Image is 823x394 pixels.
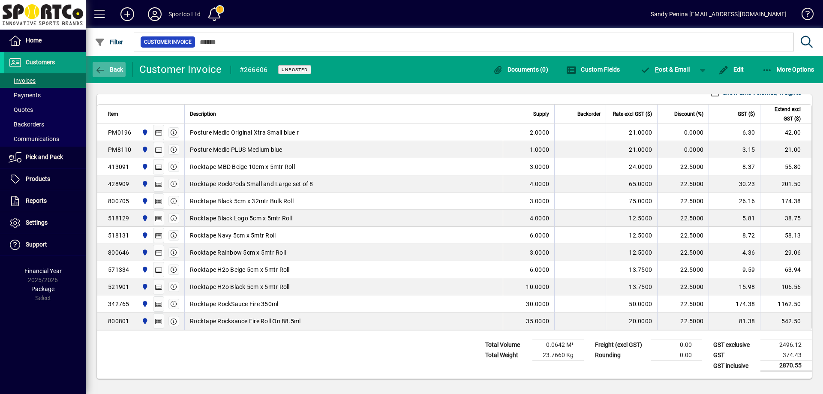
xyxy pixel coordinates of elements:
span: Sportco Ltd Warehouse [139,196,149,206]
div: 800646 [108,248,129,257]
a: Knowledge Base [795,2,812,30]
td: 63.94 [760,261,811,278]
td: Rounding [591,350,651,361]
span: Sportco Ltd Warehouse [139,299,149,309]
td: 3.15 [709,141,760,158]
td: 42.00 [760,124,811,141]
div: 518131 [108,231,129,240]
td: 374.43 [760,350,812,361]
td: 174.38 [760,192,811,210]
span: Sportco Ltd Warehouse [139,282,149,292]
div: PM8110 [108,145,132,154]
td: 22.5000 [657,261,709,278]
td: 22.5000 [657,175,709,192]
td: GST exclusive [709,340,760,350]
div: 50.0000 [611,300,652,308]
span: Communications [9,135,59,142]
span: Sportco Ltd Warehouse [139,145,149,154]
span: Backorders [9,121,44,128]
span: Settings [26,219,48,226]
a: Settings [4,212,86,234]
div: 13.7500 [611,265,652,274]
button: Custom Fields [564,62,622,77]
button: Filter [93,34,126,50]
a: Pick and Pack [4,147,86,168]
span: Sportco Ltd Warehouse [139,248,149,257]
span: Sportco Ltd Warehouse [139,265,149,274]
a: Backorders [4,117,86,132]
td: 0.0642 M³ [532,340,584,350]
span: ost & Email [640,66,690,73]
div: 518129 [108,214,129,223]
td: Total Weight [481,350,532,361]
div: 21.0000 [611,145,652,154]
span: Rocktape Black Logo 5cm x 5mtr Roll [190,214,292,223]
a: Invoices [4,73,86,88]
td: 2496.12 [760,340,812,350]
td: 21.00 [760,141,811,158]
span: Unposted [282,67,308,72]
span: Quotes [9,106,33,113]
span: More Options [762,66,814,73]
span: Sportco Ltd Warehouse [139,214,149,223]
span: Customers [26,59,55,66]
td: 22.5000 [657,278,709,295]
button: Profile [141,6,168,22]
span: 2.0000 [530,128,550,137]
td: 22.5000 [657,210,709,227]
span: Custom Fields [566,66,620,73]
td: 0.00 [651,350,702,361]
div: 413091 [108,162,129,171]
td: 81.38 [709,313,760,330]
div: 21.0000 [611,128,652,137]
td: 38.75 [760,210,811,227]
a: Payments [4,88,86,102]
div: 75.0000 [611,197,652,205]
span: 4.0000 [530,180,550,188]
span: Rocktape RockSauce Fire 350ml [190,300,278,308]
span: Edit [718,66,744,73]
span: Customer Invoice [144,38,192,46]
td: 0.0000 [657,141,709,158]
td: 4.36 [709,244,760,261]
div: PM0196 [108,128,132,137]
a: Reports [4,190,86,212]
div: 800705 [108,197,129,205]
td: GST inclusive [709,361,760,371]
span: Sportco Ltd Warehouse [139,179,149,189]
div: 12.5000 [611,214,652,223]
button: Documents (0) [490,62,550,77]
div: Sportco Ltd [168,7,201,21]
div: 65.0000 [611,180,652,188]
td: 5.81 [709,210,760,227]
td: 22.5000 [657,295,709,313]
div: 521901 [108,283,129,291]
td: 9.59 [709,261,760,278]
span: Invoices [9,77,36,84]
td: 55.80 [760,158,811,175]
div: 428909 [108,180,129,188]
span: Rocktape RockPods Small and Large set of 8 [190,180,313,188]
div: #266606 [240,63,268,77]
span: Rocktape H2o Beige 5cm x 5mtr Roll [190,265,290,274]
button: More Options [760,62,817,77]
span: Posture Medic Original Xtra Small blue r [190,128,299,137]
td: 26.16 [709,192,760,210]
span: 4.0000 [530,214,550,223]
td: 6.30 [709,124,760,141]
td: 174.38 [709,295,760,313]
td: 0.00 [651,340,702,350]
span: Sportco Ltd Warehouse [139,128,149,137]
span: Filter [95,39,123,45]
span: Financial Year [24,268,62,274]
span: Rocktape Rainbow 5cm x 5mtr Roll [190,248,286,257]
span: Sportco Ltd Warehouse [139,316,149,326]
td: 201.50 [760,175,811,192]
span: Supply [533,109,549,119]
span: Posture Medic PLUS Medium blue [190,145,282,154]
a: Products [4,168,86,190]
span: Reports [26,197,47,204]
td: Freight (excl GST) [591,340,651,350]
span: Payments [9,92,41,99]
div: Sandy Penina [EMAIL_ADDRESS][DOMAIN_NAME] [651,7,787,21]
